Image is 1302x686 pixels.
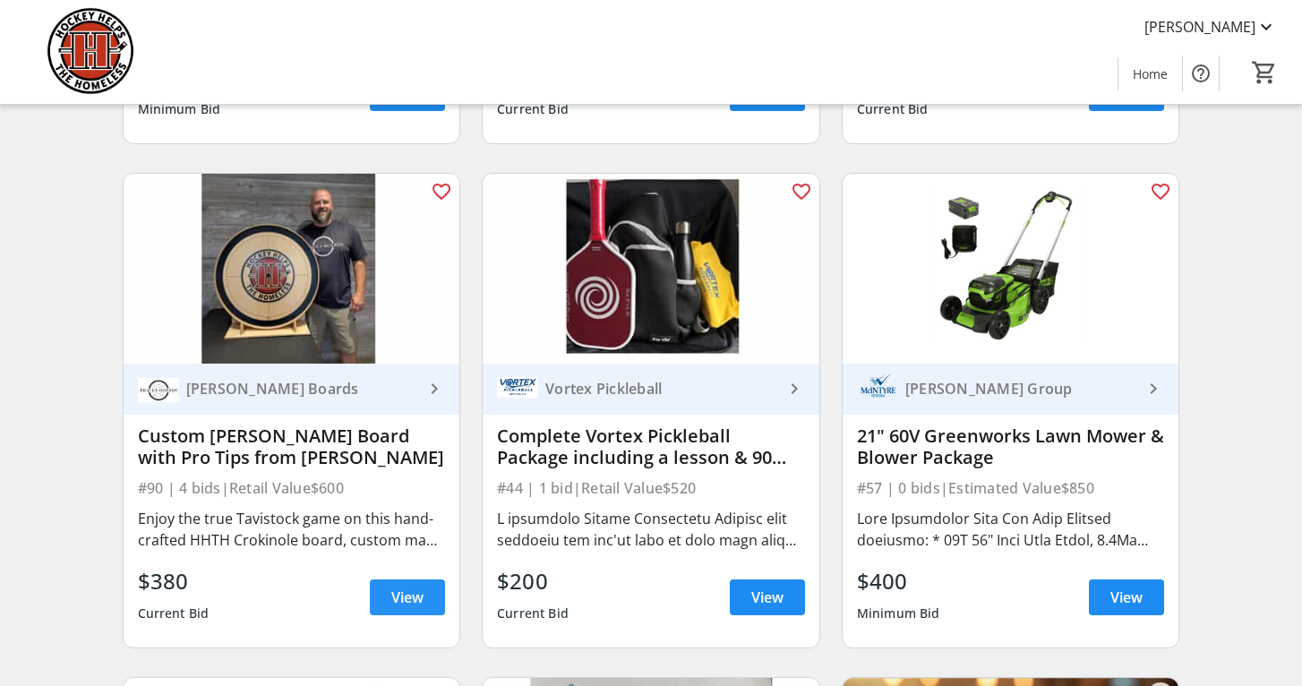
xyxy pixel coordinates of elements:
[138,597,210,630] div: Current Bid
[497,508,805,551] div: L ipsumdolo Sitame Consectetu Adipisc elit seddoeiu tem inc'ut labo et dolo magn aliq en adm veni...
[791,181,812,202] mat-icon: favorite_outline
[483,364,819,415] a: Vortex PickleballVortex Pickleball
[857,93,929,125] div: Current Bid
[138,565,210,597] div: $380
[857,476,1165,501] div: #57 | 0 bids | Estimated Value $850
[483,174,819,363] img: Complete Vortex Pickleball Package including a lesson & 90 Minutes of Court Rental
[857,425,1165,468] div: 21" 60V Greenworks Lawn Mower & Blower Package
[1143,378,1164,399] mat-icon: keyboard_arrow_right
[1089,75,1164,111] a: View
[497,597,569,630] div: Current Bid
[1133,64,1168,83] span: Home
[391,587,424,608] span: View
[1248,56,1281,89] button: Cart
[138,476,446,501] div: #90 | 4 bids | Retail Value $600
[857,508,1165,551] div: Lore Ipsumdolor Sita Con Adip Elitsed doeiusmo: * 09T 56" Inci Utla Etdol, 8.4Ma Aliquae adm Veni...
[857,597,940,630] div: Minimum Bid
[843,364,1179,415] a: McIntyre Group[PERSON_NAME] Group
[497,565,569,597] div: $200
[1118,57,1182,90] a: Home
[538,380,784,398] div: Vortex Pickleball
[138,508,446,551] div: Enjoy the true Tavistock game on this hand-crafted HHTH Crokinole board, custom made by world-cla...
[730,75,805,111] a: View
[497,476,805,501] div: #44 | 1 bid | Retail Value $520
[1110,587,1143,608] span: View
[1183,56,1219,91] button: Help
[857,565,940,597] div: $400
[1144,16,1255,38] span: [PERSON_NAME]
[124,174,460,363] img: Custom Tracey Crokinole Board with Pro Tips from Jeremy Tracey
[898,380,1144,398] div: [PERSON_NAME] Group
[11,7,170,97] img: Hockey Helps the Homeless's Logo
[1130,13,1291,41] button: [PERSON_NAME]
[730,579,805,615] a: View
[431,181,452,202] mat-icon: favorite_outline
[751,587,784,608] span: View
[424,378,445,399] mat-icon: keyboard_arrow_right
[138,93,221,125] div: Minimum Bid
[784,378,805,399] mat-icon: keyboard_arrow_right
[370,579,445,615] a: View
[497,93,569,125] div: Current Bid
[857,368,898,409] img: McIntyre Group
[179,380,424,398] div: [PERSON_NAME] Boards
[138,368,179,409] img: Tracey Boards
[497,425,805,468] div: Complete Vortex Pickleball Package including a lesson & 90 Minutes of Court Rental
[1089,579,1164,615] a: View
[138,425,446,468] div: Custom [PERSON_NAME] Board with Pro Tips from [PERSON_NAME]
[370,75,445,111] a: View
[1150,181,1171,202] mat-icon: favorite_outline
[124,364,460,415] a: Tracey Boards[PERSON_NAME] Boards
[843,174,1179,363] img: 21" 60V Greenworks Lawn Mower & Blower Package
[497,368,538,409] img: Vortex Pickleball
